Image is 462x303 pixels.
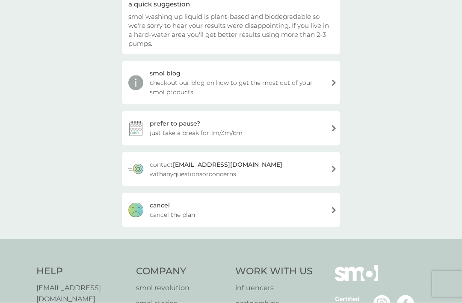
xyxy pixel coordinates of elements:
span: checkout our blog on how to get the most out of your smol products. [150,78,324,97]
span: just take a break for 1m/3m/6m [150,128,243,138]
span: smol washing up liquid is plant-based and biodegradable so we're sorry to hear your results were ... [128,12,329,48]
a: contact[EMAIL_ADDRESS][DOMAIN_NAME] withanyquestionsorconcerns [122,152,340,186]
span: contact with any questions or concerns [150,160,324,179]
img: smol [335,265,378,294]
h4: Work With Us [235,265,313,278]
strong: [EMAIL_ADDRESS][DOMAIN_NAME] [173,161,282,168]
div: cancel [150,201,170,210]
div: prefer to pause? [150,119,200,128]
h4: Company [136,265,227,278]
a: smol blogcheckout our blog on how to get the most out of your smol products. [122,61,340,105]
a: influencers [235,282,313,294]
span: cancel the plan [150,210,195,219]
h4: Help [36,265,127,278]
a: smol revolution [136,282,227,294]
div: smol blog [150,69,181,78]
